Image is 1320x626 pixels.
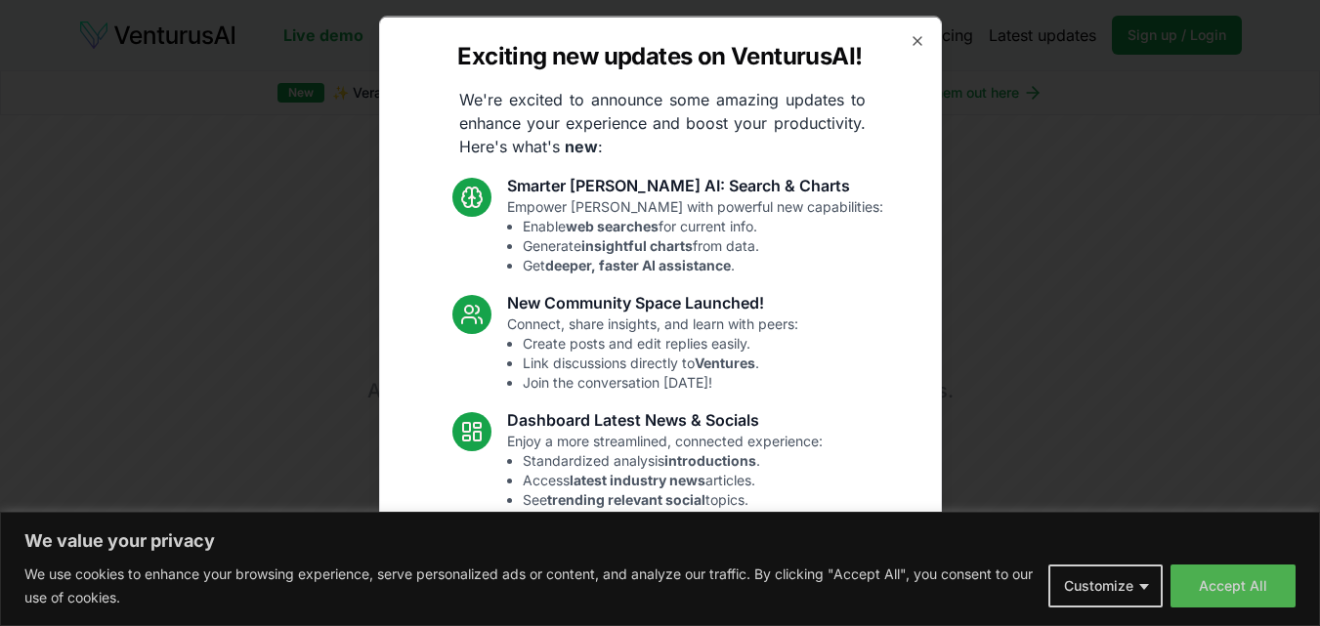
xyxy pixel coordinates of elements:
h2: Exciting new updates on VenturusAI! [457,40,862,71]
strong: web searches [566,217,659,233]
strong: trending relevant social [547,490,705,507]
strong: latest industry news [570,471,705,487]
strong: Ventures [695,354,755,370]
li: Enhanced overall UI consistency. [523,606,826,626]
li: Access articles. [523,470,823,489]
p: Smoother performance and improved usability: [507,548,826,626]
h3: New Community Space Launched! [507,290,798,313]
h3: Fixes and UI Polish [507,524,826,548]
li: Standardized analysis . [523,450,823,470]
p: Enjoy a more streamlined, connected experience: [507,431,823,509]
strong: new [565,136,598,155]
li: Generate from data. [523,235,883,255]
p: Empower [PERSON_NAME] with powerful new capabilities: [507,196,883,274]
li: Join the conversation [DATE]! [523,372,798,392]
li: See topics. [523,489,823,509]
h3: Smarter [PERSON_NAME] AI: Search & Charts [507,173,883,196]
p: Connect, share insights, and learn with peers: [507,313,798,392]
li: Get . [523,255,883,274]
p: We're excited to announce some amazing updates to enhance your experience and boost your producti... [444,87,881,157]
li: Link discussions directly to . [523,353,798,372]
li: Resolved [PERSON_NAME] chart loading issue. [523,567,826,587]
li: Create posts and edit replies easily. [523,333,798,353]
strong: introductions [664,451,756,468]
li: Fixed mobile chat & sidebar glitches. [523,587,826,606]
strong: insightful charts [581,236,693,253]
li: Enable for current info. [523,216,883,235]
h3: Dashboard Latest News & Socials [507,407,823,431]
strong: deeper, faster AI assistance [545,256,731,272]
